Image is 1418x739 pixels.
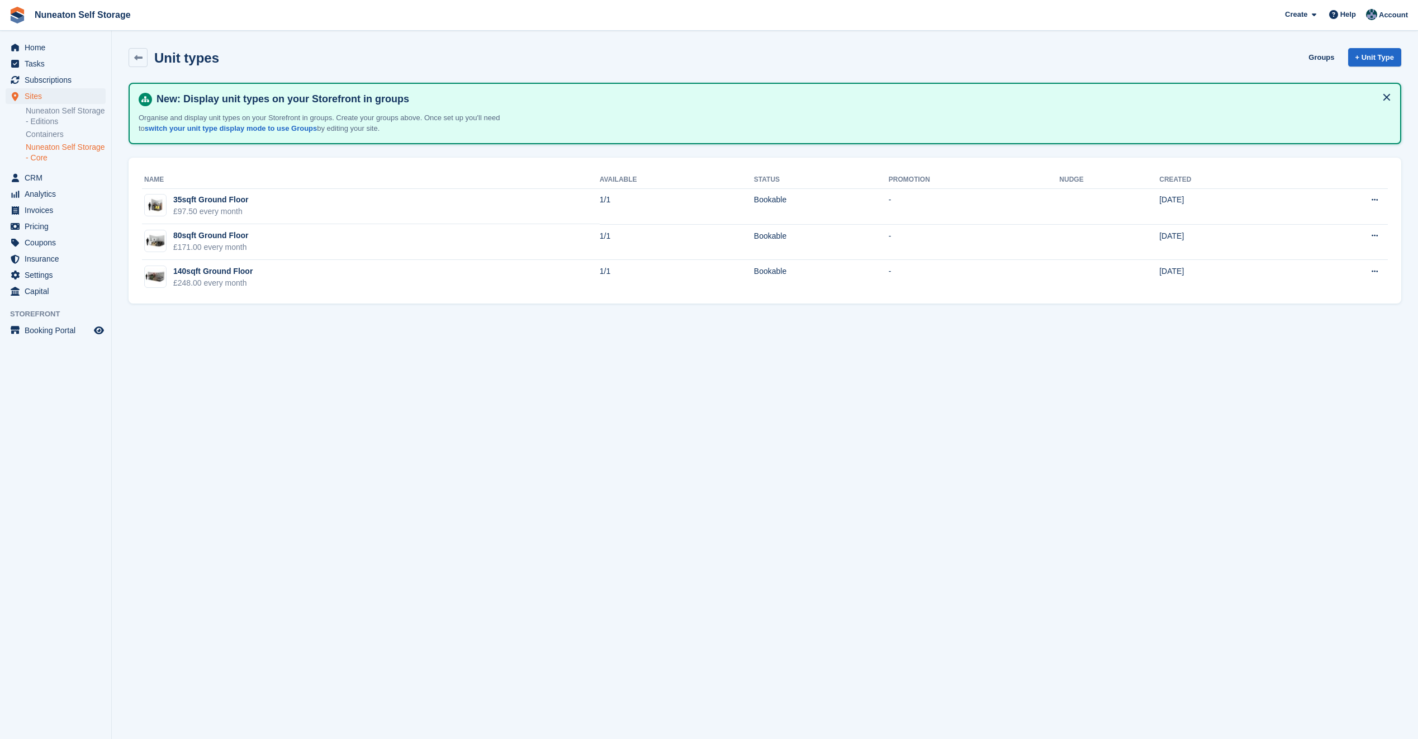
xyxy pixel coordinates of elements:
[6,235,106,250] a: menu
[1348,48,1401,67] a: + Unit Type
[10,309,111,320] span: Storefront
[6,72,106,88] a: menu
[25,235,92,250] span: Coupons
[26,142,106,163] a: Nuneaton Self Storage - Core
[6,219,106,234] a: menu
[889,188,1059,224] td: -
[6,88,106,104] a: menu
[600,188,754,224] td: 1/1
[173,266,253,277] div: 140sqft Ground Floor
[145,124,317,132] a: switch your unit type display mode to use Groups
[25,56,92,72] span: Tasks
[1366,9,1377,20] img: Rich Palmer
[26,106,106,127] a: Nuneaton Self Storage - Editions
[173,241,249,253] div: £171.00 every month
[1159,260,1291,295] td: [DATE]
[25,88,92,104] span: Sites
[1159,188,1291,224] td: [DATE]
[92,324,106,337] a: Preview store
[754,188,889,224] td: Bookable
[154,50,219,65] h2: Unit types
[754,224,889,260] td: Bookable
[145,268,166,285] img: 140-sqft-unit.jpg
[25,323,92,338] span: Booking Portal
[600,224,754,260] td: 1/1
[6,40,106,55] a: menu
[173,230,249,241] div: 80sqft Ground Floor
[6,186,106,202] a: menu
[139,112,530,134] p: Organise and display unit types on your Storefront in groups. Create your groups above. Once set ...
[6,251,106,267] a: menu
[1340,9,1356,20] span: Help
[1285,9,1307,20] span: Create
[6,283,106,299] a: menu
[600,171,754,189] th: Available
[25,40,92,55] span: Home
[6,202,106,218] a: menu
[600,260,754,295] td: 1/1
[173,206,249,217] div: £97.50 every month
[145,233,166,249] img: 75-sqft-unit.jpg
[25,72,92,88] span: Subscriptions
[6,267,106,283] a: menu
[1059,171,1159,189] th: Nudge
[25,267,92,283] span: Settings
[26,129,106,140] a: Containers
[173,277,253,289] div: £248.00 every month
[1159,171,1291,189] th: Created
[889,171,1059,189] th: Promotion
[1304,48,1339,67] a: Groups
[754,171,889,189] th: Status
[30,6,135,24] a: Nuneaton Self Storage
[6,56,106,72] a: menu
[25,186,92,202] span: Analytics
[142,171,600,189] th: Name
[1379,10,1408,21] span: Account
[754,260,889,295] td: Bookable
[889,224,1059,260] td: -
[25,202,92,218] span: Invoices
[25,283,92,299] span: Capital
[1159,224,1291,260] td: [DATE]
[6,170,106,186] a: menu
[889,260,1059,295] td: -
[25,170,92,186] span: CRM
[152,93,1391,106] h4: New: Display unit types on your Storefront in groups
[145,197,166,214] img: 35-sqft-unit.jpg
[25,219,92,234] span: Pricing
[173,194,249,206] div: 35sqft Ground Floor
[25,251,92,267] span: Insurance
[9,7,26,23] img: stora-icon-8386f47178a22dfd0bd8f6a31ec36ba5ce8667c1dd55bd0f319d3a0aa187defe.svg
[6,323,106,338] a: menu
